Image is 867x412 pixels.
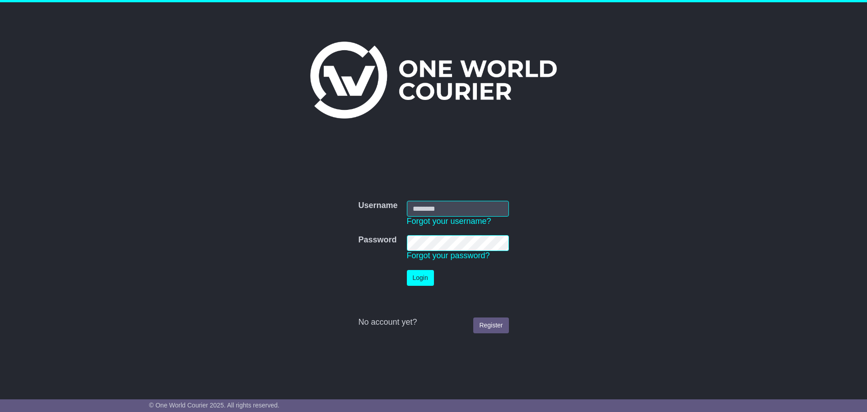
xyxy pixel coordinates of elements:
div: No account yet? [358,317,508,327]
span: © One World Courier 2025. All rights reserved. [149,402,280,409]
label: Username [358,201,397,211]
a: Register [473,317,508,333]
img: One World [310,42,557,118]
label: Password [358,235,396,245]
a: Forgot your password? [407,251,490,260]
button: Login [407,270,434,286]
a: Forgot your username? [407,217,491,226]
